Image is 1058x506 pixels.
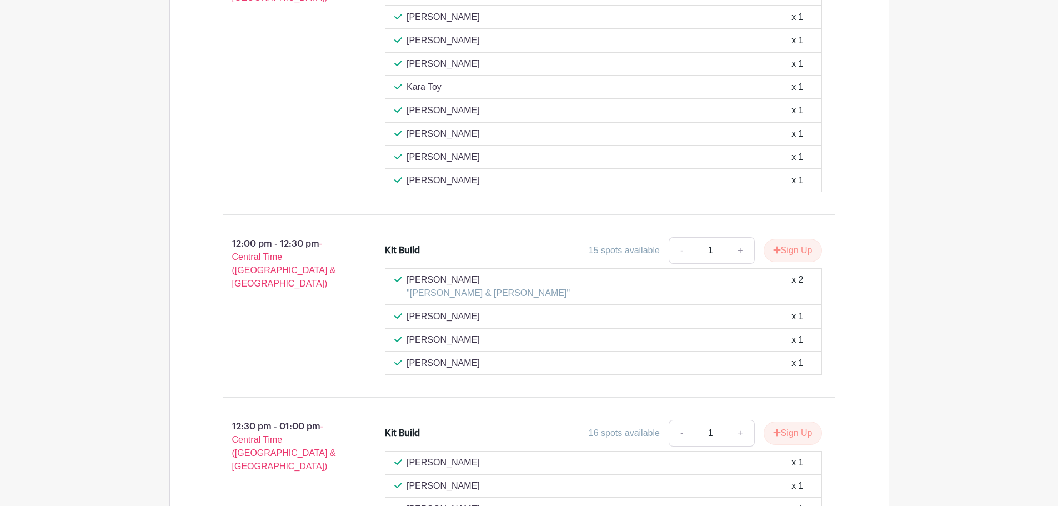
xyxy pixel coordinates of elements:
[407,310,480,323] p: [PERSON_NAME]
[232,239,336,288] span: - Central Time ([GEOGRAPHIC_DATA] & [GEOGRAPHIC_DATA])
[385,427,420,440] div: Kit Build
[385,244,420,257] div: Kit Build
[407,151,480,164] p: [PERSON_NAME]
[407,479,480,493] p: [PERSON_NAME]
[726,420,754,447] a: +
[791,11,803,24] div: x 1
[407,287,570,300] p: "[PERSON_NAME] & [PERSON_NAME]"
[407,104,480,117] p: [PERSON_NAME]
[764,422,822,445] button: Sign Up
[791,357,803,370] div: x 1
[589,427,660,440] div: 16 spots available
[407,456,480,469] p: [PERSON_NAME]
[791,456,803,469] div: x 1
[669,237,694,264] a: -
[791,479,803,493] div: x 1
[764,239,822,262] button: Sign Up
[791,127,803,141] div: x 1
[791,273,803,300] div: x 2
[407,11,480,24] p: [PERSON_NAME]
[791,57,803,71] div: x 1
[407,273,570,287] p: [PERSON_NAME]
[232,422,336,471] span: - Central Time ([GEOGRAPHIC_DATA] & [GEOGRAPHIC_DATA])
[791,333,803,347] div: x 1
[407,174,480,187] p: [PERSON_NAME]
[791,174,803,187] div: x 1
[407,333,480,347] p: [PERSON_NAME]
[205,233,368,295] p: 12:00 pm - 12:30 pm
[589,244,660,257] div: 15 spots available
[791,34,803,47] div: x 1
[791,310,803,323] div: x 1
[791,81,803,94] div: x 1
[407,34,480,47] p: [PERSON_NAME]
[407,81,442,94] p: Kara Toy
[407,57,480,71] p: [PERSON_NAME]
[205,415,368,478] p: 12:30 pm - 01:00 pm
[407,127,480,141] p: [PERSON_NAME]
[726,237,754,264] a: +
[791,104,803,117] div: x 1
[669,420,694,447] a: -
[407,357,480,370] p: [PERSON_NAME]
[791,151,803,164] div: x 1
